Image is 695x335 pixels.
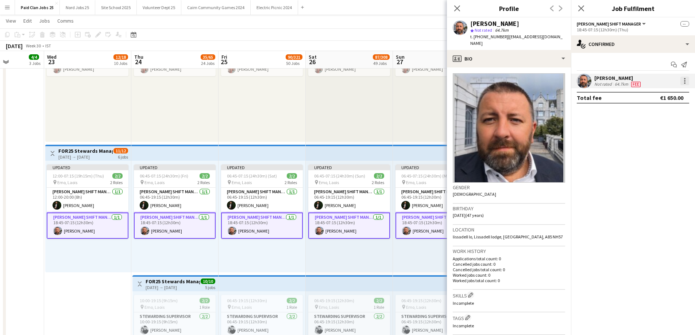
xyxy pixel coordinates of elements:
span: Emo, Laois [232,180,252,185]
h3: Work history [453,248,565,254]
div: Crew has different fees then in role [630,81,642,87]
span: Emo, Laois [144,304,165,310]
app-card-role: [PERSON_NAME] Shift Manager1/118:45-07:15 (12h30m)[PERSON_NAME] [221,213,303,239]
span: 2 Roles [197,180,210,185]
app-card-role: [PERSON_NAME] Shift Manager1/112:00-20:00 (8h)[PERSON_NAME] [47,188,128,213]
span: Fri [221,54,227,60]
span: Wed [47,54,57,60]
span: Emo, Laois [406,304,426,310]
span: Jobs [39,17,50,24]
span: 2/2 [287,173,297,179]
span: Emo, Laois [57,180,77,185]
span: 2/2 [374,173,384,179]
button: Cairn Community Games 2024 [181,0,251,15]
button: [PERSON_NAME] Shift Manager [577,21,647,27]
span: 90/321 [286,54,302,60]
span: View [6,17,16,24]
div: Not rated [594,81,613,87]
button: Nord Jobs 25 [60,0,95,15]
span: Sun [396,54,405,60]
app-card-role: [PERSON_NAME] Shift Manager1/118:45-07:15 (12h30m)[PERSON_NAME] [308,213,390,239]
span: 06:45-07:15 (24h30m) (Sun) [314,173,365,179]
span: 06:45-07:15 (24h30m) (Fri) [140,173,188,179]
span: 06:45-19:15 (12h30m) [314,298,354,303]
span: 87/308 [373,54,390,60]
span: 1 Role [374,304,384,310]
app-job-card: Updated06:45-07:15 (24h30m) (Sun)2/2 Emo, Laois2 Roles[PERSON_NAME] Shift Manager1/106:45-19:15 (... [308,164,390,239]
span: 4/4 [29,54,39,60]
h3: FOR25 Stewards Management - Days (B) [146,278,200,285]
span: Fee [631,82,641,87]
span: 2/2 [200,298,210,303]
span: 10/10 [201,278,215,284]
h3: Profile [447,4,571,13]
div: [PERSON_NAME] [594,75,642,81]
p: Incomplete [453,300,565,306]
span: 1 Role [199,304,210,310]
span: t. [PHONE_NUMBER] [470,34,508,39]
span: 2/2 [287,298,297,303]
span: 1 Role [286,304,297,310]
h3: Birthday [453,205,565,212]
app-card-role: [PERSON_NAME] Shift Manager1/106:45-19:15 (12h30m)[PERSON_NAME] [134,188,216,213]
div: Updated [221,164,303,170]
app-job-card: Updated06:45-07:15 (24h30m) (Sat)2/2 Emo, Laois2 Roles[PERSON_NAME] Shift Manager1/106:45-19:15 (... [221,164,303,239]
app-job-card: Updated06:45-07:15 (24h30m) (Fri)2/2 Emo, Laois2 Roles[PERSON_NAME] Shift Manager1/106:45-19:15 (... [134,164,216,239]
a: Edit [20,16,35,26]
p: Cancelled jobs count: 0 [453,261,565,267]
span: 2/2 [200,173,210,179]
div: Updated [134,164,216,170]
div: 18:45-07:15 (12h30m) (Thu) [577,27,689,32]
h3: Job Fulfilment [571,4,695,13]
app-job-card: Updated12:00-07:15 (19h15m) (Thu)2/2 Emo, Laois2 Roles[PERSON_NAME] Shift Manager1/112:00-20:00 (... [47,164,128,239]
span: Not rated [475,27,492,33]
h3: FOR25 Stewards Management - Days (A) [58,148,113,154]
span: 2 Roles [285,180,297,185]
span: Steward Shift Manager [577,21,641,27]
span: 06:45-19:15 (12h30m) [401,298,441,303]
button: Paid Clan Jobs 25 [15,0,60,15]
p: Applications total count: 0 [453,256,565,261]
span: 06:45-07:15 (24h30m) (Sat) [227,173,277,179]
img: Crew avatar or photo [453,73,565,183]
button: Site School 2025 [95,0,137,15]
div: Updated06:45-07:15 (24h30m) (Mon)2/2 Emo, Laois2 Roles[PERSON_NAME] Shift Manager1/106:45-19:15 (... [395,164,477,239]
app-card-role: [PERSON_NAME] Shift Manager1/118:45-07:15 (12h30m)[PERSON_NAME] [47,213,128,239]
span: | [EMAIL_ADDRESS][DOMAIN_NAME] [470,34,563,46]
div: IST [45,43,51,48]
div: Total fee [577,94,602,101]
p: Incomplete [453,323,565,328]
span: Edit [23,17,32,24]
span: Emo, Laois [232,304,252,310]
span: Sat [309,54,317,60]
span: Thu [134,54,143,60]
div: Bio [447,50,571,67]
span: Emo, Laois [319,180,339,185]
span: 23 [46,58,57,66]
app-card-role: [PERSON_NAME] Shift Manager1/118:45-07:15 (12h30m)[PERSON_NAME] [395,213,477,239]
div: [DATE] [6,42,23,50]
span: 2 Roles [372,180,384,185]
a: Jobs [36,16,53,26]
div: €1 650.00 [660,94,683,101]
span: 27 [395,58,405,66]
span: 2/2 [374,298,384,303]
span: 25 [220,58,227,66]
app-card-role: [PERSON_NAME] Shift Manager1/106:45-19:15 (12h30m)[PERSON_NAME] [395,188,477,213]
div: Confirmed [571,35,695,53]
span: 06:45-07:15 (24h30m) (Mon) [401,173,453,179]
h3: Location [453,226,565,233]
span: 26 [308,58,317,66]
span: Comms [57,17,74,24]
h3: Gender [453,184,565,191]
a: Comms [54,16,77,26]
span: 2/2 [112,173,123,179]
span: 12:00-07:15 (19h15m) (Thu) [53,173,104,179]
a: View [3,16,19,26]
span: 2 Roles [110,180,123,185]
span: Emo, Laois [406,180,426,185]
